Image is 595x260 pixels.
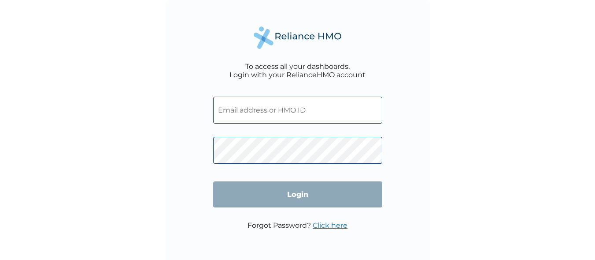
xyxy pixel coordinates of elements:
input: Login [213,181,382,207]
div: To access all your dashboards, Login with your RelianceHMO account [229,62,366,79]
p: Forgot Password? [248,221,347,230]
a: Click here [313,221,347,230]
img: Reliance Health's Logo [254,26,342,49]
input: Email address or HMO ID [213,97,382,124]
